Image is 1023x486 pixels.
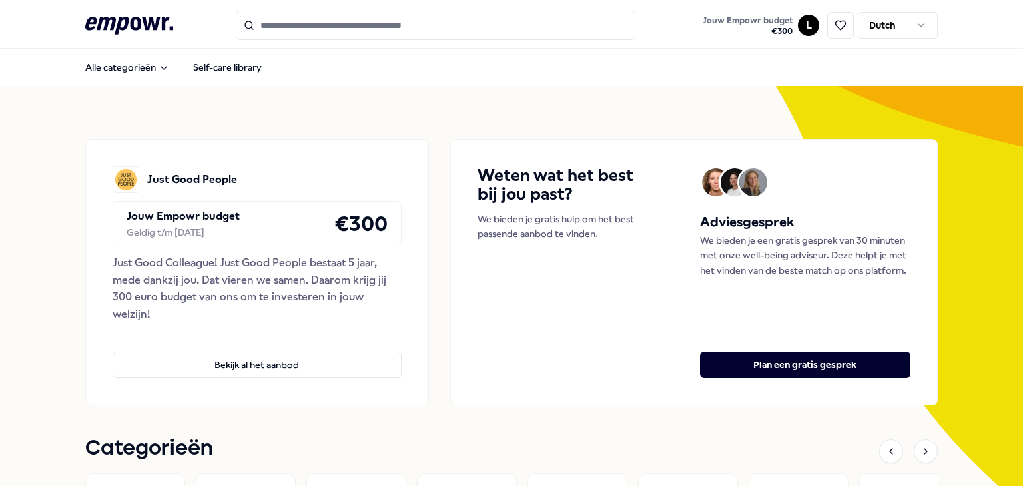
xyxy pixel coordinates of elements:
h1: Categorieën [85,432,213,465]
img: Avatar [739,168,767,196]
a: Self-care library [182,54,272,81]
a: Jouw Empowr budget€300 [697,11,798,39]
img: Avatar [702,168,730,196]
p: Just Good People [147,171,237,188]
button: Bekijk al het aanbod [113,352,402,378]
img: Avatar [721,168,749,196]
p: We bieden je gratis hulp om het best passende aanbod te vinden. [478,212,646,242]
h5: Adviesgesprek [700,212,910,233]
a: Bekijk al het aanbod [113,330,402,378]
nav: Main [75,54,272,81]
img: Just Good People [113,166,139,193]
span: Jouw Empowr budget [703,15,793,26]
input: Search for products, categories or subcategories [236,11,635,40]
span: € 300 [703,26,793,37]
div: Just Good Colleague! Just Good People bestaat 5 jaar, mede dankzij jou. Dat vieren we samen. Daar... [113,254,402,322]
div: Geldig t/m [DATE] [127,225,240,240]
p: Jouw Empowr budget [127,208,240,225]
button: Jouw Empowr budget€300 [700,13,795,39]
p: We bieden je een gratis gesprek van 30 minuten met onze well-being adviseur. Deze helpt je met he... [700,233,910,278]
button: Alle categorieën [75,54,180,81]
h4: Weten wat het best bij jou past? [478,166,646,204]
button: Plan een gratis gesprek [700,352,910,378]
button: L [798,15,819,36]
h4: € 300 [334,207,388,240]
